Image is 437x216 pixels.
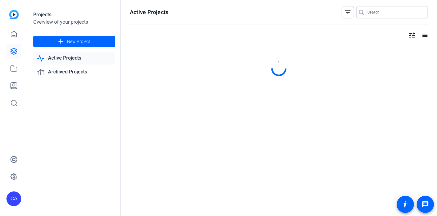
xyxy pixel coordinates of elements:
[9,10,19,19] img: blue-gradient.svg
[344,9,351,16] mat-icon: filter_list
[33,36,115,47] button: New Project
[420,32,428,39] mat-icon: list
[408,32,416,39] mat-icon: tune
[67,38,90,45] span: New Project
[402,201,409,208] mat-icon: accessibility
[33,66,115,78] a: Archived Projects
[422,201,429,208] mat-icon: message
[33,18,115,26] div: Overview of your projects
[57,38,65,45] mat-icon: add
[33,52,115,65] a: Active Projects
[130,9,168,16] h1: Active Projects
[33,11,115,18] div: Projects
[6,191,21,206] div: CA
[367,9,423,16] input: Search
